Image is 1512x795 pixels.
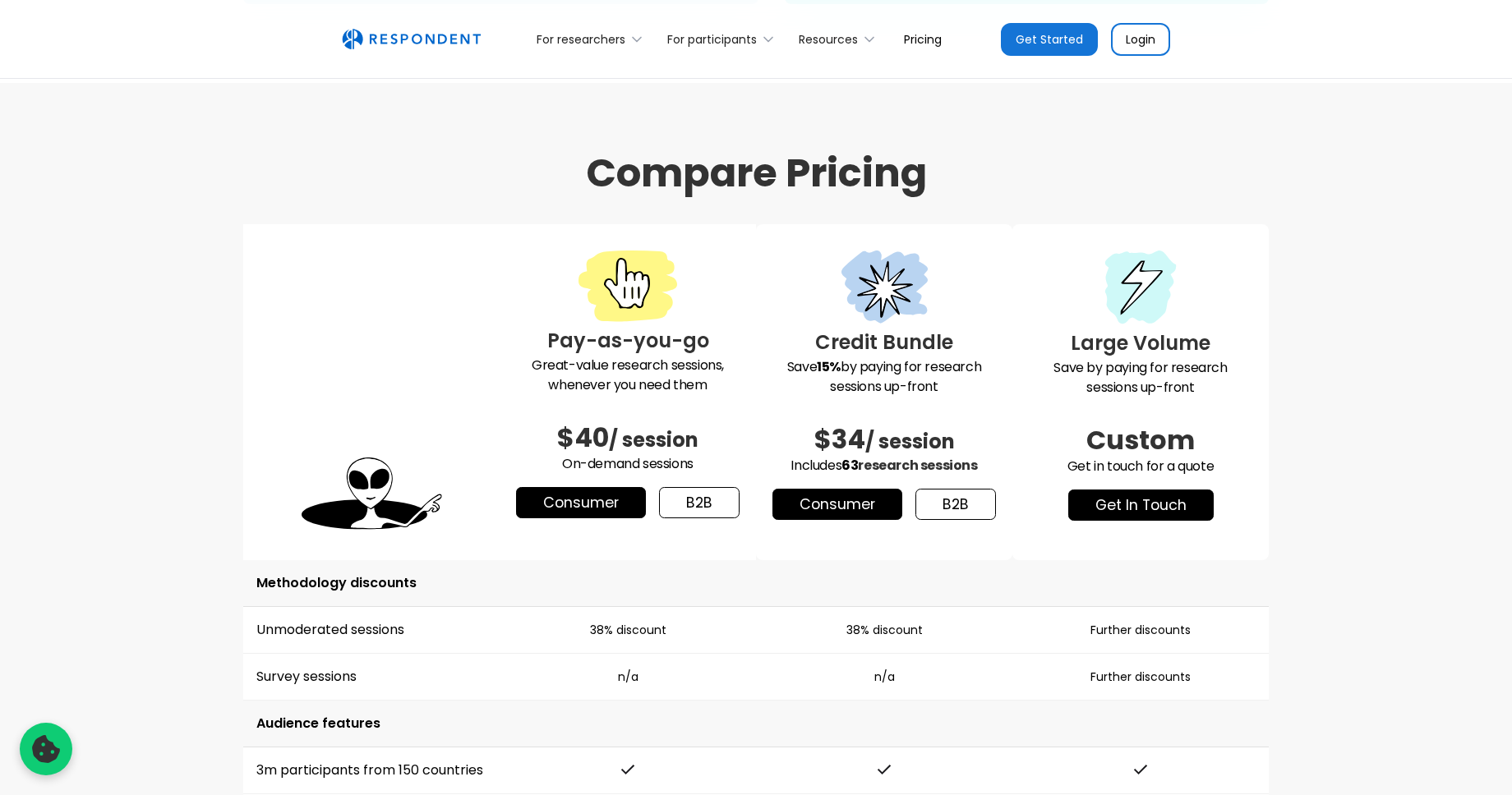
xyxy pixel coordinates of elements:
h3: Credit Bundle [769,328,999,357]
a: b2b [915,489,996,520]
div: For participants [658,20,790,58]
strong: 15% [817,357,841,376]
p: Includes [769,456,999,476]
h1: Compare Pricing [230,149,1282,198]
a: get in touch [1068,489,1214,521]
div: Resources [799,31,858,48]
div: For researchers [537,31,625,48]
td: Audience features [243,701,1269,747]
span: research sessions [858,456,977,475]
h3: Large Volume [1026,329,1256,358]
p: Great-value research sessions, whenever you need them [513,356,743,395]
td: n/a [500,654,756,701]
span: / session [865,428,955,455]
td: Further discounts [1012,607,1269,654]
a: Login [1111,23,1170,56]
div: For participants [667,31,757,48]
td: 38% discount [500,607,756,654]
div: Resources [790,20,891,58]
a: b2b [659,487,740,518]
a: home [342,29,481,50]
a: Consumer [516,487,646,518]
img: Untitled UI logotext [342,29,481,50]
td: Unmoderated sessions [243,607,500,654]
td: n/a [756,654,1012,701]
p: Save by paying for research sessions up-front [769,357,999,397]
span: Custom [1086,421,1195,458]
h3: Pay-as-you-go [513,326,743,356]
p: On-demand sessions [513,454,743,474]
a: Get Started [1001,23,1098,56]
td: Methodology discounts [243,560,1269,607]
span: $34 [814,420,865,457]
div: For researchers [528,20,658,58]
td: 3m participants from 150 countries [243,747,500,794]
span: $40 [557,419,609,456]
p: Get in touch for a quote [1026,457,1256,476]
p: Save by paying for research sessions up-front [1026,358,1256,397]
span: / session [609,426,698,453]
td: Survey sessions [243,654,500,701]
a: Pricing [891,20,955,58]
a: Consumer [772,489,902,520]
td: 38% discount [756,607,1012,654]
span: 63 [841,456,858,475]
td: Further discounts [1012,654,1269,701]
